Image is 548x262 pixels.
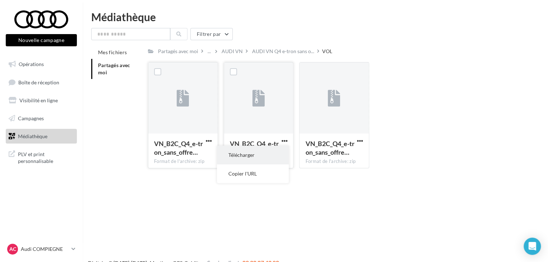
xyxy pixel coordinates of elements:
span: PLV et print personnalisable [18,149,74,165]
a: Visibilité en ligne [4,93,78,108]
span: Opérations [19,61,44,67]
div: VOL [322,48,332,55]
span: Mes fichiers [98,49,127,55]
img: logo_orange.svg [11,11,17,17]
img: tab_keywords_by_traffic_grey.svg [83,42,88,47]
a: Boîte de réception [4,75,78,90]
span: Médiathèque [18,133,47,139]
a: PLV et print personnalisable [4,146,78,168]
p: Audi COMPIEGNE [21,245,69,253]
div: Open Intercom Messenger [524,238,541,255]
a: AC Audi COMPIEGNE [6,242,77,256]
button: Filtrer par [190,28,233,40]
a: Opérations [4,57,78,72]
button: Copier l'URL [217,164,289,183]
a: Campagnes [4,111,78,126]
div: v 4.0.25 [20,11,35,17]
div: Format de l'archive: zip [305,158,363,165]
span: AC [9,245,16,253]
button: Télécharger [217,146,289,164]
div: AUDI VN [222,48,243,55]
span: Visibilité en ligne [19,97,58,103]
span: Campagnes [18,115,44,121]
a: Médiathèque [4,129,78,144]
div: Mots-clés [90,42,108,47]
span: VN_B2C_Q4_e-tron_sans offre_VOL_1920x1080 [230,140,279,156]
span: Boîte de réception [18,79,59,85]
img: website_grey.svg [11,19,17,24]
span: AUDI VN Q4 e-tron sans o... [252,48,314,55]
button: Nouvelle campagne [6,34,77,46]
span: VN_B2C_Q4_e-tron_sans_offre_VOL_1080x1920 [154,140,203,156]
div: Médiathèque [91,11,539,22]
div: Domaine [38,42,55,47]
div: Format de l'archive: zip [154,158,212,165]
div: ... [206,46,212,56]
img: tab_domain_overview_orange.svg [30,42,36,47]
span: VN_B2C_Q4_e-tron_sans_offre_VOL_1080x1080 [305,140,354,156]
span: Partagés avec moi [98,62,130,75]
div: Partagés avec moi [158,48,198,55]
div: Domaine: [DOMAIN_NAME] [19,19,81,24]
